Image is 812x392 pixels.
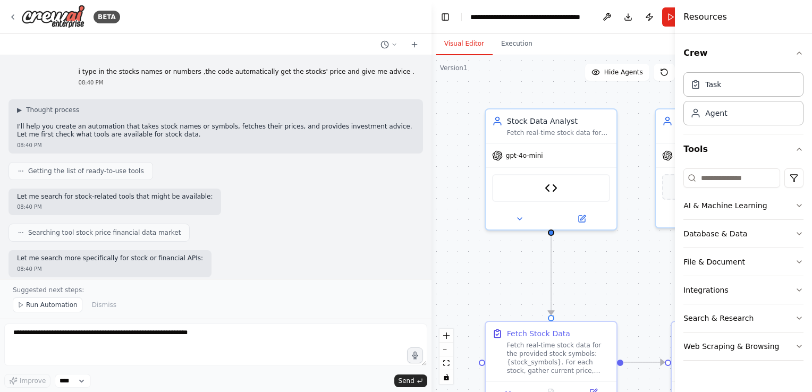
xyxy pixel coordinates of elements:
[683,134,803,164] button: Tools
[683,68,803,134] div: Crew
[13,297,82,312] button: Run Automation
[485,108,618,231] div: Stock Data AnalystFetch real-time stock data for {stock_symbols} and analyze current market condi...
[683,192,803,219] button: AI & Machine Learning
[585,64,649,81] button: Hide Agents
[17,123,415,139] p: I'll help you create an automation that takes stock names or symbols, fetches their prices, and p...
[439,329,453,343] button: zoom in
[552,212,612,225] button: Open in side panel
[439,370,453,384] button: toggle interactivity
[493,33,541,55] button: Execution
[683,38,803,68] button: Crew
[26,301,78,309] span: Run Automation
[683,164,803,369] div: Tools
[20,377,46,385] span: Improve
[545,182,557,194] img: Stock Price Fetcher
[79,68,415,76] p: i type in the stocks names or numbers ,the code automatically get the stocks' price and give me a...
[21,5,85,29] img: Logo
[506,151,543,160] span: gpt-4o-mini
[507,328,570,339] div: Fetch Stock Data
[17,106,79,114] button: ▶Thought process
[394,374,427,387] button: Send
[439,356,453,370] button: fit view
[92,301,116,309] span: Dismiss
[13,286,419,294] p: Suggested next steps:
[399,377,415,385] span: Send
[683,11,727,23] h4: Resources
[376,38,402,51] button: Switch to previous chat
[439,343,453,356] button: zoom out
[507,116,610,126] div: Stock Data Analyst
[507,341,610,375] div: Fetch real-time stock data for the provided stock symbols: {stock_symbols}. For each stock, gathe...
[79,79,415,87] div: 08:40 PM
[87,297,122,312] button: Dismiss
[440,64,468,72] div: Version 1
[17,203,213,211] div: 08:40 PM
[407,347,423,363] button: Click to speak your automation idea
[436,33,493,55] button: Visual Editor
[683,220,803,248] button: Database & Data
[439,329,453,384] div: React Flow controls
[604,68,643,76] span: Hide Agents
[546,235,556,314] g: Edge from c07899f7-a798-4fb4-8b98-ec187aa1b219 to b4f33a42-f531-4140-a504-4c9d75114e76
[507,129,610,137] div: Fetch real-time stock data for {stock_symbols} and analyze current market conditions, price movem...
[28,228,181,237] span: Searching tool stock price financial data market
[406,38,423,51] button: Start a new chat
[17,106,22,114] span: ▶
[470,12,590,22] nav: breadcrumb
[683,304,803,332] button: Search & Research
[683,276,803,304] button: Integrations
[94,11,120,23] div: BETA
[26,106,79,114] span: Thought process
[17,193,213,201] p: Let me search for stock-related tools that might be available:
[438,10,453,24] button: Hide left sidebar
[17,265,203,273] div: 08:40 PM
[4,374,50,388] button: Improve
[28,167,144,175] span: Getting the list of ready-to-use tools
[17,254,203,263] p: Let me search more specifically for stock or financial APIs:
[623,357,664,368] g: Edge from b4f33a42-f531-4140-a504-4c9d75114e76 to 1842dad9-21fe-4878-a7f4-a4ce6dc04de9
[683,248,803,276] button: File & Document
[683,333,803,360] button: Web Scraping & Browsing
[705,79,721,90] div: Task
[705,108,727,118] div: Agent
[17,141,415,149] div: 08:40 PM
[655,108,788,228] div: Investment AdvisorAnalyze stock data and market conditions to provide personalized investment rec...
